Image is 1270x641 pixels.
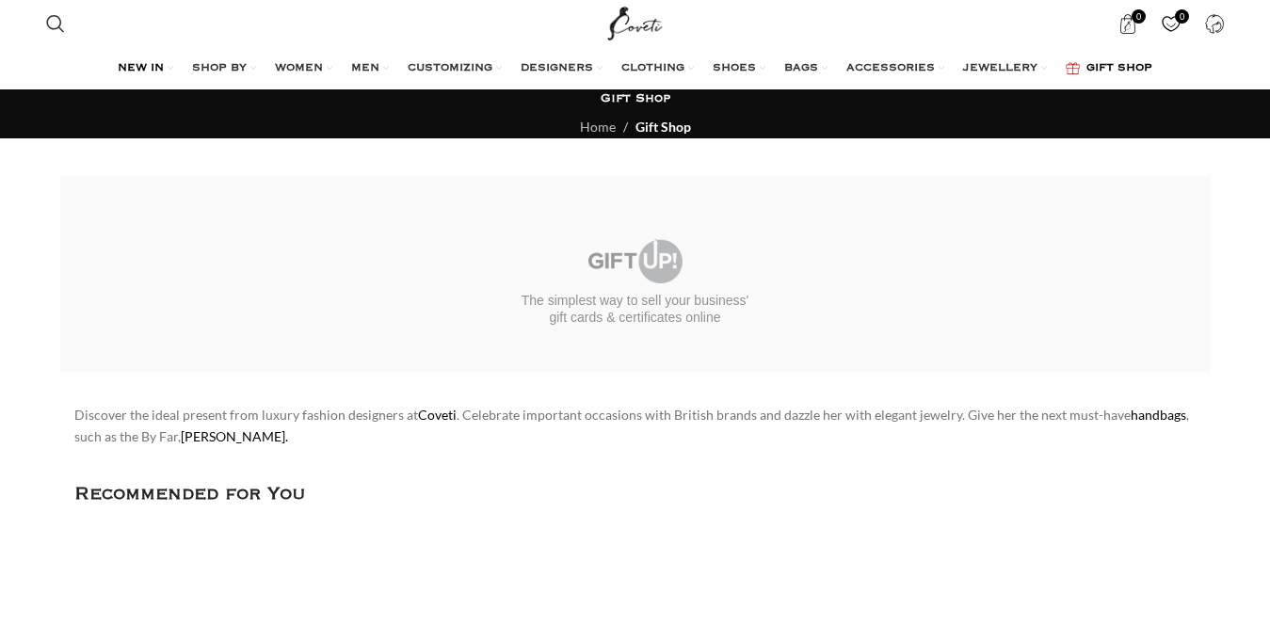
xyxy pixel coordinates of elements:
[408,61,492,76] span: CUSTOMIZING
[521,50,603,88] a: DESIGNERS
[963,50,1047,88] a: JEWELLERY
[275,61,323,76] span: WOMEN
[1086,61,1152,76] span: GIFT SHOP
[588,238,683,283] img: Gift Up!
[1108,5,1147,42] a: 0
[37,5,74,42] a: Search
[118,50,173,88] a: NEW IN
[1066,62,1080,74] img: GiftBag
[351,61,379,76] span: MEN
[192,50,256,88] a: SHOP BY
[74,405,1197,447] p: Discover the ideal present from luxury fashion designers at . Celebrate important occasions with ...
[1132,9,1146,24] span: 0
[963,61,1037,76] span: JEWELLERY
[846,50,944,88] a: ACCESSORIES
[601,90,670,107] h1: Gift Shop
[621,61,684,76] span: CLOTHING
[580,119,616,135] a: Home
[784,50,828,88] a: BAGS
[74,480,306,509] span: Recommended for You
[192,61,247,76] span: SHOP BY
[1066,50,1152,88] a: GIFT SHOP
[408,50,502,88] a: CUSTOMIZING
[635,119,691,135] span: Gift Shop
[37,50,1234,88] div: Main navigation
[418,407,457,423] a: Coveti
[1151,5,1190,42] a: 0
[846,61,935,76] span: ACCESSORIES
[351,50,389,88] a: MEN
[784,61,818,76] span: BAGS
[713,61,756,76] span: SHOES
[74,209,1197,215] iframe: Gift Up! Checkout
[181,428,288,444] a: [PERSON_NAME].
[118,61,164,76] span: NEW IN
[621,50,694,88] a: CLOTHING
[1175,9,1189,24] span: 0
[521,61,593,76] span: DESIGNERS
[275,50,332,88] a: WOMEN
[1131,407,1186,423] a: handbags
[603,14,667,30] a: Site logo
[713,50,765,88] a: SHOES
[1151,5,1190,42] div: My Wishlist
[522,238,749,326] a: The simplest way to sell your business'gift cards & certificates online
